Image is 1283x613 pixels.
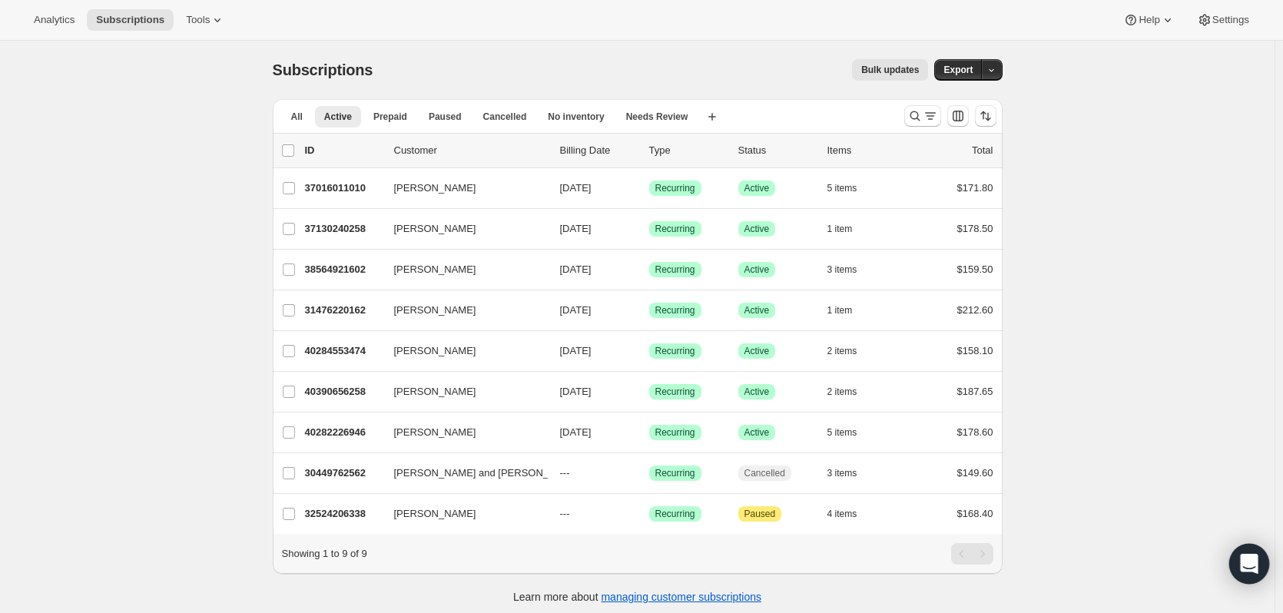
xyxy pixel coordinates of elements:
[560,345,592,356] span: [DATE]
[282,546,367,562] p: Showing 1 to 9 of 9
[385,298,539,323] button: [PERSON_NAME]
[305,422,993,443] div: 40282226946[PERSON_NAME][DATE]SuccessRecurringSuccessActive5 items$178.60
[305,218,993,240] div: 37130240258[PERSON_NAME][DATE]SuccessRecurringSuccessActive1 item$178.50
[373,111,407,123] span: Prepaid
[744,345,770,357] span: Active
[305,259,993,280] div: 38564921602[PERSON_NAME][DATE]SuccessRecurringSuccessActive3 items$159.50
[957,182,993,194] span: $171.80
[560,223,592,234] span: [DATE]
[934,59,982,81] button: Export
[947,105,969,127] button: Customize table column order and visibility
[957,508,993,519] span: $168.40
[96,14,164,26] span: Subscriptions
[273,61,373,78] span: Subscriptions
[177,9,234,31] button: Tools
[87,9,174,31] button: Subscriptions
[744,304,770,316] span: Active
[560,426,592,438] span: [DATE]
[394,384,476,399] span: [PERSON_NAME]
[738,143,815,158] p: Status
[655,508,695,520] span: Recurring
[943,64,973,76] span: Export
[827,462,874,484] button: 3 items
[655,263,695,276] span: Recurring
[385,461,539,485] button: [PERSON_NAME] and [PERSON_NAME]
[385,379,539,404] button: [PERSON_NAME]
[394,425,476,440] span: [PERSON_NAME]
[305,466,382,481] p: 30449762562
[827,182,857,194] span: 5 items
[649,143,726,158] div: Type
[305,425,382,440] p: 40282226946
[827,426,857,439] span: 5 items
[827,300,870,321] button: 1 item
[560,182,592,194] span: [DATE]
[601,591,761,603] a: managing customer subscriptions
[655,304,695,316] span: Recurring
[957,263,993,275] span: $159.50
[744,263,770,276] span: Active
[655,182,695,194] span: Recurring
[904,105,941,127] button: Search and filter results
[827,386,857,398] span: 2 items
[560,143,637,158] p: Billing Date
[394,221,476,237] span: [PERSON_NAME]
[827,381,874,403] button: 2 items
[305,462,993,484] div: 30449762562[PERSON_NAME] and [PERSON_NAME]---SuccessRecurringCancelled3 items$149.60
[861,64,919,76] span: Bulk updates
[827,304,853,316] span: 1 item
[744,386,770,398] span: Active
[655,386,695,398] span: Recurring
[385,257,539,282] button: [PERSON_NAME]
[827,467,857,479] span: 3 items
[186,14,210,26] span: Tools
[827,422,874,443] button: 5 items
[1139,14,1159,26] span: Help
[744,467,785,479] span: Cancelled
[1229,544,1270,585] div: Open Intercom Messenger
[305,340,993,362] div: 40284553474[PERSON_NAME][DATE]SuccessRecurringSuccessActive2 items$158.10
[385,502,539,526] button: [PERSON_NAME]
[1114,9,1184,31] button: Help
[972,143,993,158] p: Total
[305,384,382,399] p: 40390656258
[827,503,874,525] button: 4 items
[548,111,604,123] span: No inventory
[744,223,770,235] span: Active
[626,111,688,123] span: Needs Review
[305,143,382,158] p: ID
[957,304,993,316] span: $212.60
[385,339,539,363] button: [PERSON_NAME]
[394,262,476,277] span: [PERSON_NAME]
[827,223,853,235] span: 1 item
[957,345,993,356] span: $158.10
[305,300,993,321] div: 31476220162[PERSON_NAME][DATE]SuccessRecurringSuccessActive1 item$212.60
[827,340,874,362] button: 2 items
[394,143,548,158] p: Customer
[744,426,770,439] span: Active
[957,386,993,397] span: $187.65
[744,508,776,520] span: Paused
[394,506,476,522] span: [PERSON_NAME]
[827,143,904,158] div: Items
[305,143,993,158] div: IDCustomerBilling DateTypeStatusItemsTotal
[305,303,382,318] p: 31476220162
[25,9,84,31] button: Analytics
[385,176,539,200] button: [PERSON_NAME]
[655,426,695,439] span: Recurring
[957,467,993,479] span: $149.60
[827,263,857,276] span: 3 items
[975,105,996,127] button: Sort the results
[560,386,592,397] span: [DATE]
[305,343,382,359] p: 40284553474
[560,467,570,479] span: ---
[385,217,539,241] button: [PERSON_NAME]
[324,111,352,123] span: Active
[951,543,993,565] nav: Pagination
[827,259,874,280] button: 3 items
[394,466,581,481] span: [PERSON_NAME] and [PERSON_NAME]
[305,177,993,199] div: 37016011010[PERSON_NAME][DATE]SuccessRecurringSuccessActive5 items$171.80
[957,223,993,234] span: $178.50
[429,111,462,123] span: Paused
[827,177,874,199] button: 5 items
